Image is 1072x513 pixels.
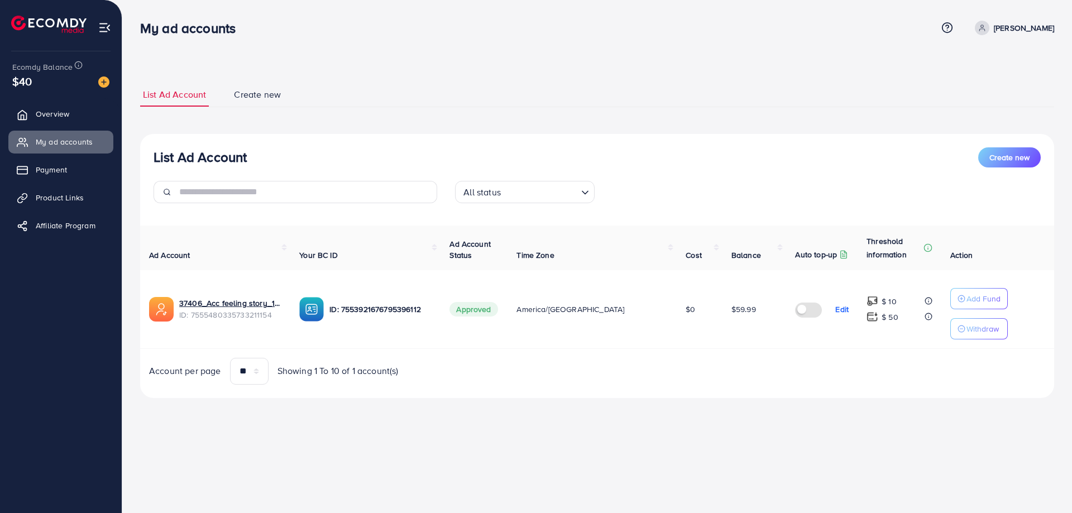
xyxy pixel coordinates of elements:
[149,250,190,261] span: Ad Account
[994,21,1054,35] p: [PERSON_NAME]
[882,310,898,324] p: $ 50
[8,159,113,181] a: Payment
[179,298,281,320] div: <span class='underline'>37406_Acc feeling story_1759147422800</span></br>7555480335733211154
[966,322,999,335] p: Withdraw
[329,303,432,316] p: ID: 7553921676795396112
[36,136,93,147] span: My ad accounts
[835,303,849,316] p: Edit
[950,250,973,261] span: Action
[516,304,624,315] span: America/[GEOGRAPHIC_DATA]
[686,250,702,261] span: Cost
[11,16,87,33] img: logo
[149,297,174,322] img: ic-ads-acc.e4c84228.svg
[978,147,1041,167] button: Create new
[179,298,281,309] a: 37406_Acc feeling story_1759147422800
[140,20,245,36] h3: My ad accounts
[795,248,837,261] p: Auto top-up
[36,164,67,175] span: Payment
[882,295,897,308] p: $ 10
[867,295,878,307] img: top-up amount
[1025,463,1064,505] iframe: Chat
[970,21,1054,35] a: [PERSON_NAME]
[36,108,69,119] span: Overview
[449,238,491,261] span: Ad Account Status
[299,250,338,261] span: Your BC ID
[989,152,1030,163] span: Create new
[867,311,878,323] img: top-up amount
[98,21,111,34] img: menu
[504,182,577,200] input: Search for option
[449,302,497,317] span: Approved
[36,192,84,203] span: Product Links
[98,76,109,88] img: image
[277,365,399,377] span: Showing 1 To 10 of 1 account(s)
[950,318,1008,339] button: Withdraw
[179,309,281,320] span: ID: 7555480335733211154
[516,250,554,261] span: Time Zone
[8,186,113,209] a: Product Links
[731,304,756,315] span: $59.99
[867,234,921,261] p: Threshold information
[8,131,113,153] a: My ad accounts
[686,304,695,315] span: $0
[731,250,761,261] span: Balance
[234,88,281,101] span: Create new
[8,103,113,125] a: Overview
[36,220,95,231] span: Affiliate Program
[154,149,247,165] h3: List Ad Account
[8,214,113,237] a: Affiliate Program
[12,61,73,73] span: Ecomdy Balance
[149,365,221,377] span: Account per page
[455,181,595,203] div: Search for option
[461,184,503,200] span: All status
[12,73,32,89] span: $40
[143,88,206,101] span: List Ad Account
[299,297,324,322] img: ic-ba-acc.ded83a64.svg
[950,288,1008,309] button: Add Fund
[966,292,1001,305] p: Add Fund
